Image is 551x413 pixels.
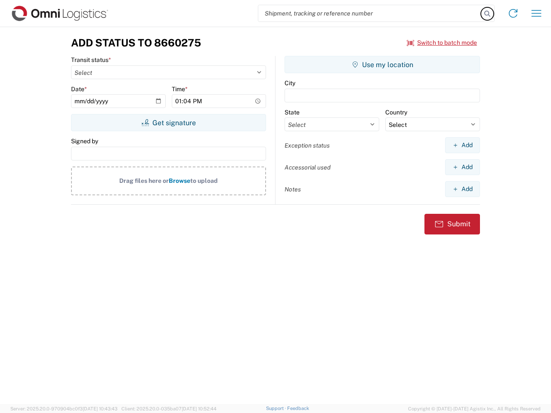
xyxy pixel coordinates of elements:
[258,5,481,22] input: Shipment, tracking or reference number
[182,406,217,411] span: [DATE] 10:52:44
[445,181,480,197] button: Add
[119,177,169,184] span: Drag files here or
[169,177,190,184] span: Browse
[71,137,98,145] label: Signed by
[285,56,480,73] button: Use my location
[266,406,288,411] a: Support
[287,406,309,411] a: Feedback
[172,85,188,93] label: Time
[445,137,480,153] button: Add
[10,406,118,411] span: Server: 2025.20.0-970904bc0f3
[71,37,201,49] h3: Add Status to 8660275
[71,85,87,93] label: Date
[445,159,480,175] button: Add
[407,36,477,50] button: Switch to batch mode
[285,185,301,193] label: Notes
[190,177,218,184] span: to upload
[71,56,111,64] label: Transit status
[285,142,330,149] label: Exception status
[83,406,118,411] span: [DATE] 10:43:43
[285,108,300,116] label: State
[408,405,541,413] span: Copyright © [DATE]-[DATE] Agistix Inc., All Rights Reserved
[285,79,295,87] label: City
[71,114,266,131] button: Get signature
[385,108,407,116] label: Country
[424,214,480,234] button: Submit
[121,406,217,411] span: Client: 2025.20.0-035ba07
[285,163,331,171] label: Accessorial used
